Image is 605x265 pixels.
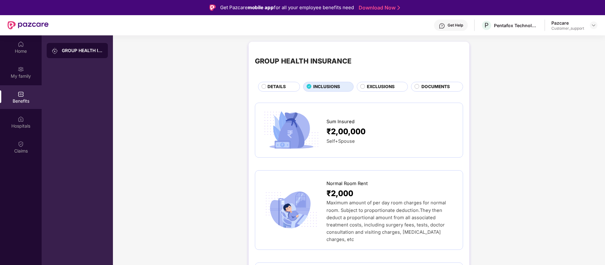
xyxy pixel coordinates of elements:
img: svg+xml;base64,PHN2ZyB3aWR0aD0iMjAiIGhlaWdodD0iMjAiIHZpZXdCb3g9IjAgMCAyMCAyMCIgZmlsbD0ibm9uZSIgeG... [18,66,24,72]
span: EXCLUSIONS [367,83,395,90]
img: icon [261,109,321,151]
img: icon [261,189,321,231]
img: Stroke [397,4,400,11]
div: Customer_support [551,26,584,31]
span: ₹2,00,000 [326,125,366,138]
span: ₹2,000 [326,187,353,200]
div: Pentafox Technologies Private Limited [494,22,538,28]
span: Maximum amount of per day room charges for normal room. Subject to proportionate deduction.They t... [326,200,446,242]
img: svg+xml;base64,PHN2ZyBpZD0iQmVuZWZpdHMiIHhtbG5zPSJodHRwOi8vd3d3LnczLm9yZy8yMDAwL3N2ZyIgd2lkdGg9Ij... [18,91,24,97]
span: DOCUMENTS [421,83,450,90]
div: Pazcare [551,20,584,26]
span: Normal Room Rent [326,180,368,187]
span: DETAILS [267,83,286,90]
div: Get Pazcare for all your employee benefits need [220,4,354,11]
div: GROUP HEALTH INSURANCE [62,47,103,54]
img: svg+xml;base64,PHN2ZyBpZD0iSG9zcGl0YWxzIiB4bWxucz0iaHR0cDovL3d3dy53My5vcmcvMjAwMC9zdmciIHdpZHRoPS... [18,116,24,122]
span: Self+Spouse [326,138,355,144]
a: Download Now [359,4,398,11]
span: P [485,21,489,29]
div: GROUP HEALTH INSURANCE [255,56,351,66]
img: svg+xml;base64,PHN2ZyBpZD0iSG9tZSIgeG1sbnM9Imh0dHA6Ly93d3cudzMub3JnLzIwMDAvc3ZnIiB3aWR0aD0iMjAiIG... [18,41,24,47]
strong: mobile app [248,4,274,10]
span: Sum Insured [326,118,355,125]
img: New Pazcare Logo [8,21,49,29]
img: svg+xml;base64,PHN2ZyB3aWR0aD0iMjAiIGhlaWdodD0iMjAiIHZpZXdCb3g9IjAgMCAyMCAyMCIgZmlsbD0ibm9uZSIgeG... [52,48,58,54]
img: svg+xml;base64,PHN2ZyBpZD0iSGVscC0zMngzMiIgeG1sbnM9Imh0dHA6Ly93d3cudzMub3JnLzIwMDAvc3ZnIiB3aWR0aD... [439,23,445,29]
img: svg+xml;base64,PHN2ZyBpZD0iQ2xhaW0iIHhtbG5zPSJodHRwOi8vd3d3LnczLm9yZy8yMDAwL3N2ZyIgd2lkdGg9IjIwIi... [18,141,24,147]
div: Get Help [448,23,463,28]
span: INCLUSIONS [313,83,340,90]
img: Logo [209,4,216,11]
img: svg+xml;base64,PHN2ZyBpZD0iRHJvcGRvd24tMzJ4MzIiIHhtbG5zPSJodHRwOi8vd3d3LnczLm9yZy8yMDAwL3N2ZyIgd2... [591,23,596,28]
